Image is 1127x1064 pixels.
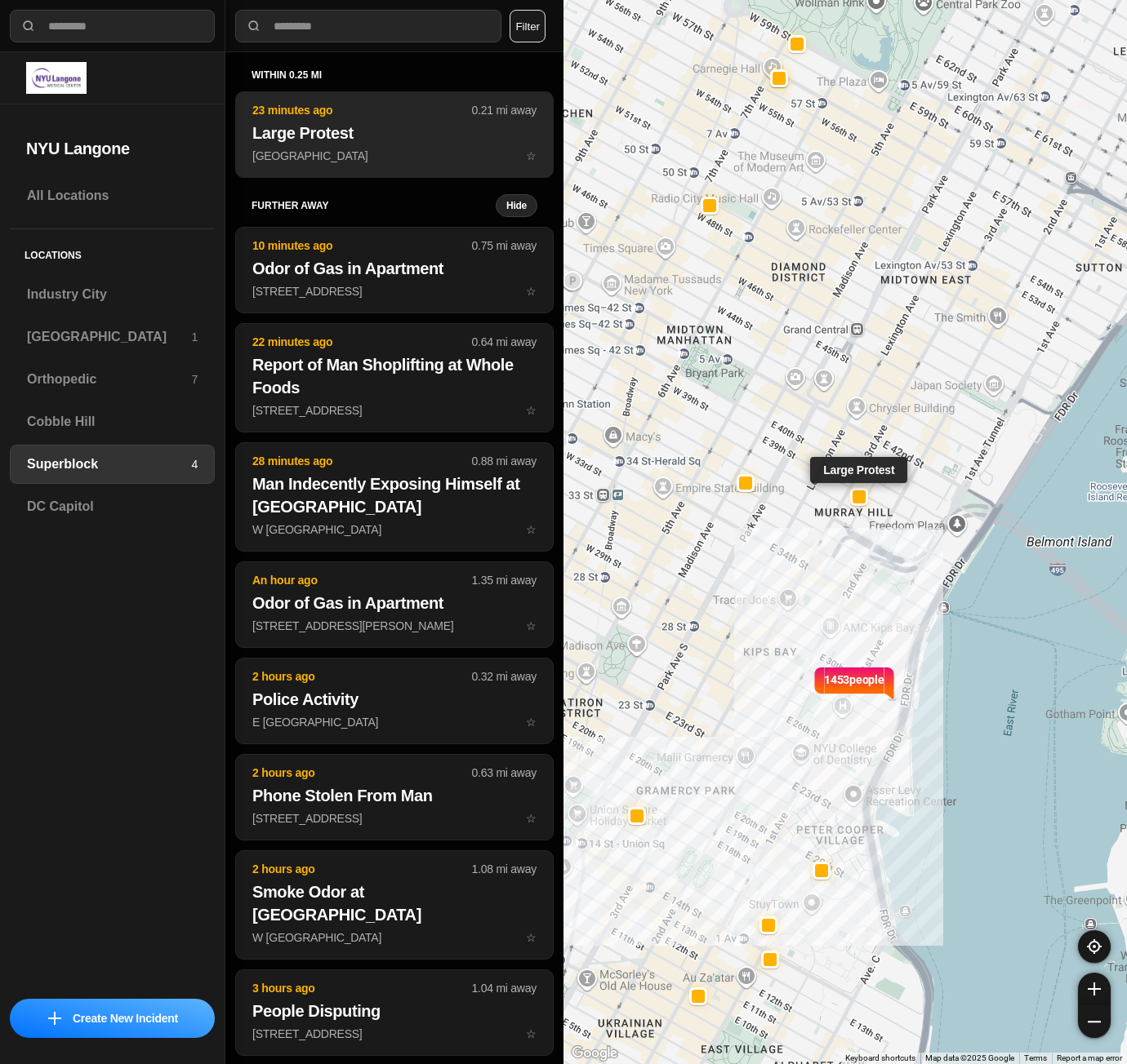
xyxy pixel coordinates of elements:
[526,619,537,632] span: star
[252,521,537,538] p: W [GEOGRAPHIC_DATA]
[10,275,215,314] a: Industry City
[252,1000,537,1022] h2: People Disputing
[252,453,472,469] p: 28 minutes ago
[26,62,87,94] img: logo
[252,572,472,588] p: An hour ago
[252,122,537,144] h2: Large Protest
[252,618,537,634] p: [STREET_ADDRESS][PERSON_NAME]
[526,812,537,825] span: star
[812,665,824,701] img: notch
[472,453,537,469] p: 0.88 mi away
[252,688,537,711] h2: Police Activity
[850,488,868,506] button: Large Protest
[27,454,191,474] h3: Superblock
[235,930,554,944] a: 2 hours ago1.08 mi awaySmoke Odor at [GEOGRAPHIC_DATA]W [GEOGRAPHIC_DATA]star
[10,402,215,441] a: Cobble Hill
[526,716,537,729] span: star
[925,1053,1014,1062] span: Map data ©2025 Google
[27,285,198,304] h3: Industry City
[526,149,537,162] span: star
[235,522,554,536] a: 28 minutes ago0.88 mi awayMan Indecently Exposing Himself at [GEOGRAPHIC_DATA]W [GEOGRAPHIC_DATA]...
[27,327,191,347] h3: [GEOGRAPHIC_DATA]
[235,561,554,648] button: An hour ago1.35 mi awayOdor of Gas in Apartment[STREET_ADDRESS][PERSON_NAME]star
[10,487,215,526] a: DC Capitol
[27,370,191,389] h3: Orthopedic
[496,194,537,217] button: Hide
[252,784,537,807] h2: Phone Stolen From Man
[10,445,215,484] a: Superblock4
[27,497,198,516] h3: DC Capitol
[235,969,554,1056] button: 3 hours ago1.04 mi awayPeople Disputing[STREET_ADDRESS]star
[472,668,537,685] p: 0.32 mi away
[252,980,472,996] p: 3 hours ago
[20,18,37,34] img: search
[252,929,537,946] p: W [GEOGRAPHIC_DATA]
[526,523,537,536] span: star
[235,618,554,632] a: An hour ago1.35 mi awayOdor of Gas in Apartment[STREET_ADDRESS][PERSON_NAME]star
[526,1027,537,1040] span: star
[252,69,537,82] h5: within 0.25 mi
[1078,1005,1111,1038] button: zoom-out
[1078,973,1111,1005] button: zoom-in
[252,714,537,730] p: E [GEOGRAPHIC_DATA]
[568,1043,621,1064] img: Google
[191,371,198,388] p: 7
[472,980,537,996] p: 1.04 mi away
[10,176,215,215] a: All Locations
[235,658,554,744] button: 2 hours ago0.32 mi awayPolice ActivityE [GEOGRAPHIC_DATA]star
[252,402,537,419] p: [STREET_ADDRESS]
[252,334,472,350] p: 22 minutes ago
[1087,939,1102,954] img: recenter
[472,765,537,781] p: 0.63 mi away
[235,715,554,729] a: 2 hours ago0.32 mi awayPolice ActivityE [GEOGRAPHIC_DATA]star
[252,880,537,926] h2: Smoke Odor at [GEOGRAPHIC_DATA]
[252,668,472,685] p: 2 hours ago
[10,229,215,275] h5: Locations
[506,199,527,212] small: Hide
[845,1053,915,1064] button: Keyboard shortcuts
[1057,1053,1122,1062] a: Report a map error
[472,237,537,254] p: 0.75 mi away
[252,765,472,781] p: 2 hours ago
[235,754,554,840] button: 2 hours ago0.63 mi awayPhone Stolen From Man[STREET_ADDRESS]star
[48,1012,61,1025] img: icon
[568,1043,621,1064] a: Open this area in Google Maps (opens a new window)
[252,861,472,877] p: 2 hours ago
[235,442,554,552] button: 28 minutes ago0.88 mi awayMan Indecently Exposing Himself at [GEOGRAPHIC_DATA]W [GEOGRAPHIC_DATA]...
[252,237,472,254] p: 10 minutes ago
[252,148,537,164] p: [GEOGRAPHIC_DATA]
[526,285,537,298] span: star
[510,10,546,42] button: Filter
[252,472,537,518] h2: Man Indecently Exposing Himself at [GEOGRAPHIC_DATA]
[526,404,537,417] span: star
[235,91,554,178] button: 23 minutes ago0.21 mi awayLarge Protest[GEOGRAPHIC_DATA]star
[235,284,554,298] a: 10 minutes ago0.75 mi awayOdor of Gas in Apartment[STREET_ADDRESS]star
[246,18,262,34] img: search
[235,403,554,417] a: 22 minutes ago0.64 mi awayReport of Man Shoplifting at Whole Foods[STREET_ADDRESS]star
[73,1010,178,1026] p: Create New Incident
[252,353,537,399] h2: Report of Man Shoplifting at Whole Foods
[252,283,537,299] p: [STREET_ADDRESS]
[26,137,198,160] h2: NYU Langone
[252,810,537,827] p: [STREET_ADDRESS]
[10,999,215,1038] button: iconCreate New Incident
[191,456,198,472] p: 4
[252,1026,537,1042] p: [STREET_ADDRESS]
[1088,1015,1101,1028] img: zoom-out
[252,102,472,118] p: 23 minutes ago
[884,665,897,701] img: notch
[824,672,884,707] p: 1453 people
[472,334,537,350] p: 0.64 mi away
[1078,930,1111,963] button: recenter
[27,412,198,432] h3: Cobble Hill
[252,592,537,614] h2: Odor of Gas in Apartment
[472,572,537,588] p: 1.35 mi away
[27,186,198,206] h3: All Locations
[252,199,496,212] h5: further away
[235,149,554,162] a: 23 minutes ago0.21 mi awayLarge Protest[GEOGRAPHIC_DATA]star
[10,317,215,357] a: [GEOGRAPHIC_DATA]1
[1088,982,1101,995] img: zoom-in
[472,861,537,877] p: 1.08 mi away
[235,1026,554,1040] a: 3 hours ago1.04 mi awayPeople Disputing[STREET_ADDRESS]star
